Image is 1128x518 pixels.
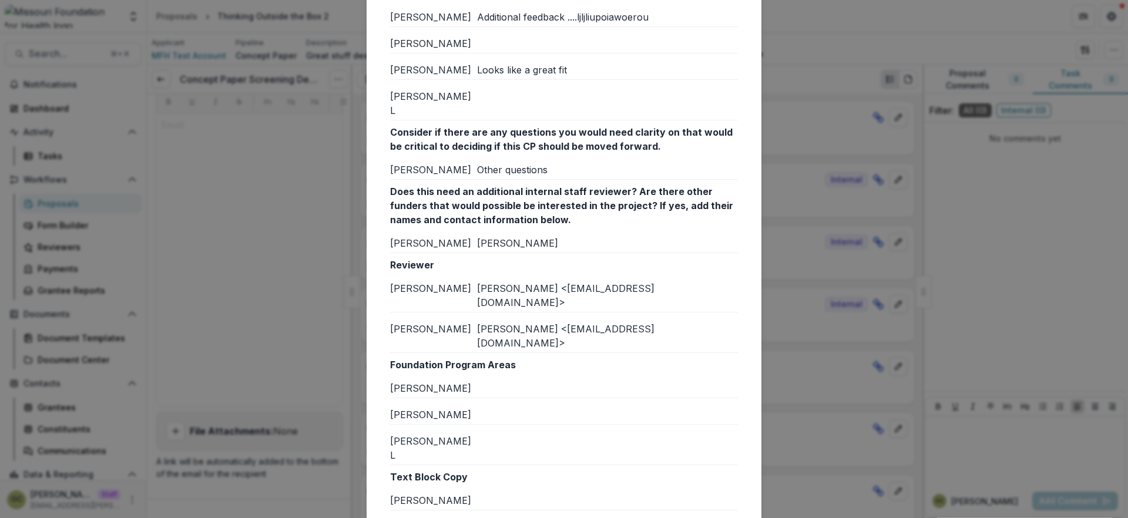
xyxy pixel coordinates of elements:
[390,322,477,350] div: [PERSON_NAME]
[390,10,477,24] div: [PERSON_NAME]
[390,236,477,250] div: [PERSON_NAME]
[477,63,738,77] div: Looks like a great fit
[390,493,477,507] div: [PERSON_NAME]
[390,89,477,117] div: [PERSON_NAME] L
[477,10,738,24] div: Additional feedback ....ljljliupoiawoerou
[390,381,477,395] div: [PERSON_NAME]
[477,163,738,177] div: Other questions
[390,258,738,272] p: Reviewer
[390,358,738,372] p: Foundation Program Areas
[390,125,738,153] p: Consider if there are any questions you would need clarity on that would be critical to deciding ...
[390,470,738,484] p: Text Block Copy
[390,434,477,462] div: [PERSON_NAME] L
[390,281,477,310] div: [PERSON_NAME]
[390,63,477,77] div: [PERSON_NAME]
[477,281,738,310] div: [PERSON_NAME] <[EMAIL_ADDRESS][DOMAIN_NAME]>
[390,36,477,51] div: [PERSON_NAME]
[477,322,738,350] div: [PERSON_NAME] <[EMAIL_ADDRESS][DOMAIN_NAME]>
[390,408,477,422] div: [PERSON_NAME]
[390,184,738,227] p: Does this need an additional internal staff reviewer? Are there other funders that would possible...
[390,163,477,177] div: [PERSON_NAME]
[477,236,738,250] div: [PERSON_NAME]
